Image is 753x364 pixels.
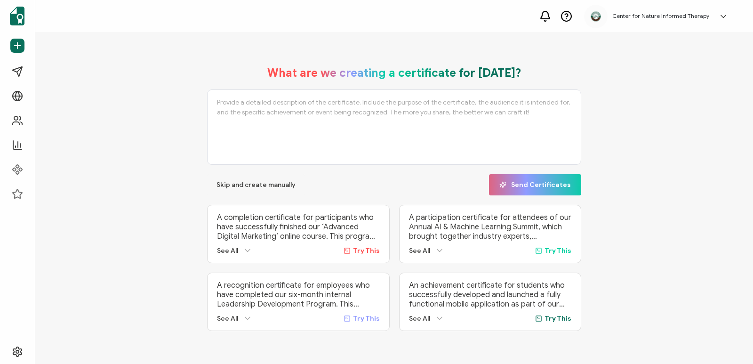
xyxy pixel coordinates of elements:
span: Try This [353,315,380,323]
span: Send Certificates [499,181,571,188]
p: A completion certificate for participants who have successfully finished our ‘Advanced Digital Ma... [217,213,380,241]
p: An achievement certificate for students who successfully developed and launched a fully functiona... [409,281,572,309]
span: See All [409,247,430,255]
h5: Center for Nature Informed Therapy [612,13,709,19]
span: See All [217,315,238,323]
span: See All [409,315,430,323]
img: 2bfd0c6c-482e-4a92-b954-a4db64c5156e.png [589,9,603,24]
span: Try This [545,315,571,323]
h1: What are we creating a certificate for [DATE]? [267,66,521,80]
span: Try This [353,247,380,255]
p: A recognition certificate for employees who have completed our six-month internal Leadership Deve... [217,281,380,309]
button: Skip and create manually [207,174,305,195]
span: Skip and create manually [216,182,296,188]
span: See All [217,247,238,255]
img: sertifier-logomark-colored.svg [10,7,24,25]
span: Try This [545,247,571,255]
p: A participation certificate for attendees of our Annual AI & Machine Learning Summit, which broug... [409,213,572,241]
button: Send Certificates [489,174,581,195]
